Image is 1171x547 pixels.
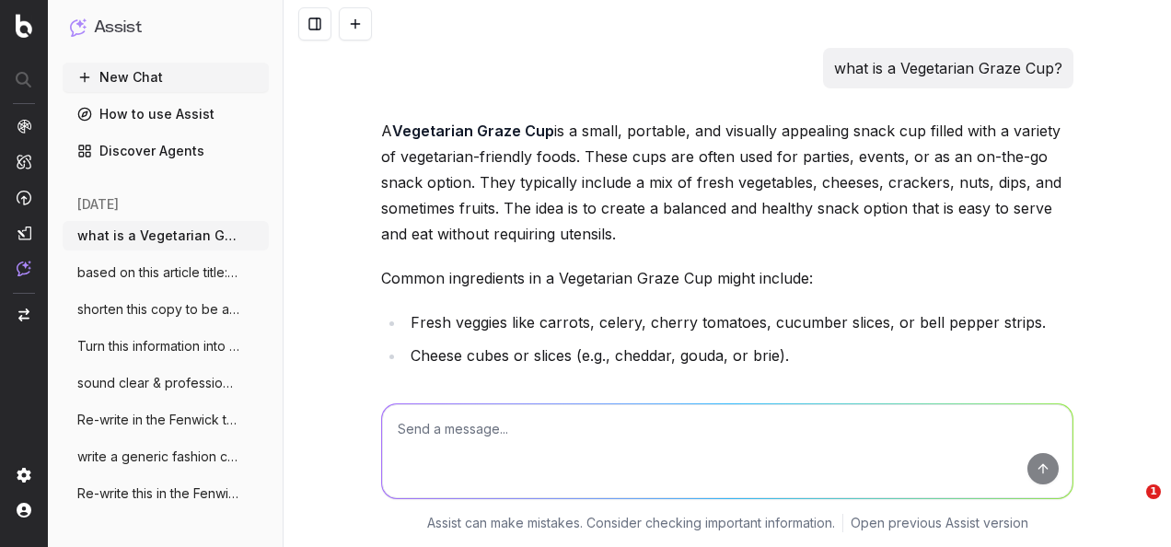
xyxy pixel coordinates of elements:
img: Assist [17,261,31,276]
button: Assist [70,15,261,41]
button: write a generic fashion copy paragraph o [63,442,269,471]
a: Discover Agents [63,136,269,166]
a: How to use Assist [63,99,269,129]
span: [DATE] [77,195,119,214]
span: shorten this copy to be approriate for a [77,300,239,319]
span: Re-write this in the Fenwick tone of voi [77,484,239,503]
img: Studio [17,226,31,240]
span: write a generic fashion copy paragraph o [77,448,239,466]
img: Activation [17,190,31,205]
img: Switch project [18,308,29,321]
p: what is a Vegetarian Graze Cup? [834,55,1062,81]
p: Common ingredients in a Vegetarian Graze Cup might include: [381,265,1073,291]
span: Turn this information into event copy wr [77,337,239,355]
img: Botify logo [16,14,32,38]
li: Crackers or breadsticks. [405,376,1073,402]
h1: Assist [94,15,142,41]
button: Re-write this in the Fenwick tone of voi [63,479,269,508]
button: based on this article title: 12 weekends [63,258,269,287]
button: what is a Vegetarian Graze Cup? [63,221,269,250]
button: sound clear & professional: Hi [PERSON_NAME], [63,368,269,398]
button: Re-write in the Fenwick tone of voice: S [63,405,269,435]
span: 1 [1146,484,1161,499]
img: My account [17,503,31,518]
span: sound clear & professional: Hi [PERSON_NAME], [77,374,239,392]
button: shorten this copy to be approriate for a [63,295,269,324]
span: based on this article title: 12 weekends [77,263,239,282]
button: New Chat [63,63,269,92]
img: Setting [17,468,31,483]
a: Open previous Assist version [851,514,1028,532]
img: Assist [70,18,87,36]
p: A is a small, portable, and visually appealing snack cup filled with a variety of vegetarian-frie... [381,118,1073,247]
img: Intelligence [17,154,31,169]
li: Fresh veggies like carrots, celery, cherry tomatoes, cucumber slices, or bell pepper strips. [405,309,1073,335]
span: what is a Vegetarian Graze Cup? [77,227,239,245]
span: Re-write in the Fenwick tone of voice: S [77,411,239,429]
strong: Vegetarian Graze Cup [392,122,554,140]
p: Assist can make mistakes. Consider checking important information. [427,514,835,532]
li: Cheese cubes or slices (e.g., cheddar, gouda, or brie). [405,343,1073,368]
iframe: Intercom live chat [1108,484,1153,529]
button: Turn this information into event copy wr [63,332,269,361]
img: Analytics [17,119,31,134]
